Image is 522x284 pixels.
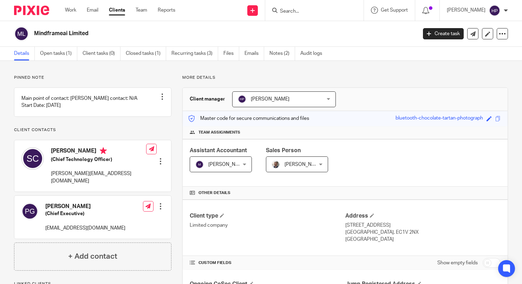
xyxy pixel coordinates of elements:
input: Search [279,8,342,15]
p: [GEOGRAPHIC_DATA], EC1V 2NX [345,229,501,236]
img: Pixie [14,6,49,15]
i: Primary [100,147,107,154]
p: Client contacts [14,127,171,133]
h5: (Chief Technology Officer) [51,156,146,163]
img: svg%3E [14,26,29,41]
h3: Client manager [190,96,225,103]
p: [EMAIL_ADDRESS][DOMAIN_NAME] [45,225,125,232]
a: Notes (2) [269,47,295,60]
a: Create task [423,28,464,39]
h4: Client type [190,212,345,220]
a: Emails [244,47,264,60]
img: svg%3E [489,5,500,16]
img: svg%3E [21,203,38,220]
a: Reports [158,7,175,14]
span: [PERSON_NAME] [285,162,323,167]
a: Work [65,7,76,14]
h4: Address [345,212,501,220]
label: Show empty fields [437,259,478,266]
p: Limited company [190,222,345,229]
p: More details [182,75,508,80]
p: Master code for secure communications and files [188,115,309,122]
p: [PERSON_NAME][EMAIL_ADDRESS][DOMAIN_NAME] [51,170,146,185]
a: Email [87,7,98,14]
p: Pinned note [14,75,171,80]
h4: [PERSON_NAME] [45,203,125,210]
img: svg%3E [195,160,204,169]
a: Audit logs [300,47,327,60]
span: [PERSON_NAME] [208,162,247,167]
span: Team assignments [198,130,240,135]
h2: Mindframeai Limited [34,30,337,37]
h5: (Chief Executive) [45,210,125,217]
img: svg%3E [21,147,44,170]
span: Other details [198,190,230,196]
a: Recurring tasks (3) [171,47,218,60]
h4: [PERSON_NAME] [51,147,146,156]
div: bluetooth-chocolate-tartan-photograph [396,115,483,123]
img: svg%3E [238,95,246,103]
h4: CUSTOM FIELDS [190,260,345,266]
a: Files [223,47,239,60]
a: Details [14,47,35,60]
img: Matt%20Circle.png [272,160,280,169]
span: Get Support [381,8,408,13]
a: Closed tasks (1) [126,47,166,60]
span: Assistant Accountant [190,148,247,153]
span: Sales Person [266,148,301,153]
a: Client tasks (0) [83,47,120,60]
p: [GEOGRAPHIC_DATA] [345,236,501,243]
a: Open tasks (1) [40,47,77,60]
p: [PERSON_NAME] [447,7,485,14]
span: [PERSON_NAME] [251,97,289,102]
a: Team [136,7,147,14]
p: [STREET_ADDRESS] [345,222,501,229]
a: Clients [109,7,125,14]
h4: + Add contact [68,251,117,262]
